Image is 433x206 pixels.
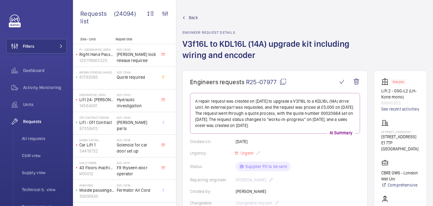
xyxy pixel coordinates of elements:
[381,170,419,182] p: CBRE GWS - London Met Uni
[117,74,157,80] span: Quote required
[381,78,391,85] img: elevator.svg
[182,30,373,35] h2: Engineer request details
[190,78,245,86] span: Engineers requests
[79,116,114,119] p: Off Contract Repair
[22,136,67,142] span: All requests
[381,140,419,152] p: E1 7TP [GEOGRAPHIC_DATA]
[393,81,404,83] p: Stopped
[381,182,419,188] a: Comprehensive
[79,165,114,171] p: 43 Floors machine room less. Left hand fire fighter
[79,125,114,132] p: 97359413
[117,116,157,119] h2: R25-13140
[6,39,67,53] button: Filters
[117,51,157,64] span: [PERSON_NAME] lock release required
[22,187,67,193] span: Technical S. view
[23,43,34,49] span: Filters
[23,67,67,74] span: Dashboard
[79,184,114,187] p: Parkview
[381,130,419,134] p: [STREET_ADDRESS]
[117,93,157,97] h2: R25-13143
[79,97,114,103] p: Lift 24- [PERSON_NAME] Wing External Glass Building 201
[79,193,114,199] p: 15908930
[189,15,198,21] span: Back
[117,70,157,74] h2: R25-13144
[79,93,114,97] p: [GEOGRAPHIC_DATA]
[117,161,157,165] h2: R25-13137
[117,138,157,142] h2: R25-13138
[79,119,114,125] p: Lift - Off Contract
[381,100,419,106] p: 68645903
[79,70,114,74] p: Brown [PERSON_NAME]
[80,10,114,25] span: Requests list
[117,48,157,51] h2: R25-13145
[381,134,419,140] p: [STREET_ADDRESS]
[79,142,114,148] p: Car Lift 1
[79,187,114,193] p: Middle passenger Lift
[381,88,419,100] p: Lift 2 - GSG-L2 (LH- Kone mono)
[79,161,114,165] p: Halo Tower
[246,78,287,86] span: R25-07977
[117,187,157,193] span: Fermator Air Cord
[117,119,157,132] span: [PERSON_NAME] parts
[117,97,157,109] span: Hydraulic investigation
[79,51,114,57] p: Right Hand Passenger
[79,74,114,80] p: 81793095
[22,170,67,176] span: Supply view
[195,98,355,129] p: A repair request was created on [DATE] to upgrade a V3f16L to a KDL16L (14A) drive unit. An exter...
[327,130,355,136] p: AI Summary
[116,37,156,41] p: Repair title
[79,48,114,51] p: PI - [GEOGRAPHIC_DATA]
[117,184,157,187] h2: R25-13136
[79,57,114,64] p: 129178NX3325
[22,153,67,159] span: CSM view
[23,118,67,125] span: Requests
[381,106,419,112] a: See recent activities
[79,171,114,177] p: M10012
[79,148,114,154] p: 34419732
[79,103,114,109] p: 14564081
[182,38,373,70] h1: V3f16L to KDL16L (14A) upgrade kit including wiring and encoder
[79,138,114,142] p: Daiwa Capital
[117,165,157,177] span: F9 thyseen door operator
[23,101,67,108] span: Units
[23,84,67,91] span: Activity Monitoring
[73,37,113,41] p: Site - Unit
[117,142,157,154] span: Solenoid for car door set up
